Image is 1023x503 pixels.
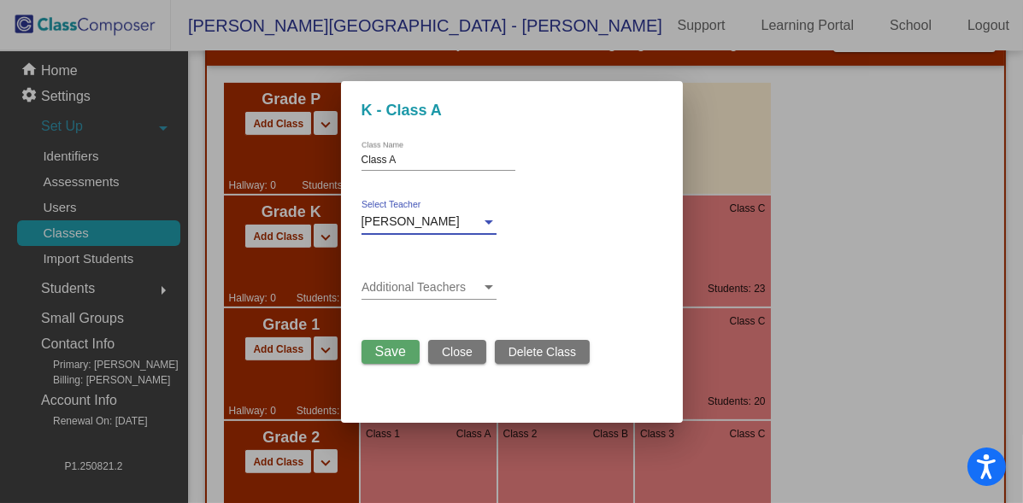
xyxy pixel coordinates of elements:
button: Close [428,340,486,364]
button: Delete Class [495,340,590,364]
span: [PERSON_NAME] [362,214,460,228]
h3: K - Class A [362,102,662,120]
button: Save [362,340,420,364]
span: Save [375,344,406,359]
span: Delete Class [509,345,576,359]
span: Close [442,345,473,359]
